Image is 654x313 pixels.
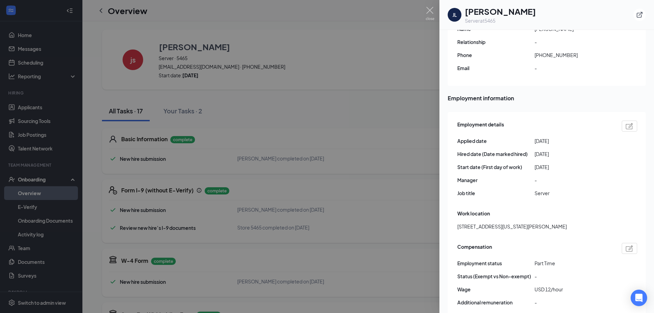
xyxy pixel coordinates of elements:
[457,176,535,184] span: Manager
[457,38,535,46] span: Relationship
[457,243,492,254] span: Compensation
[535,189,612,197] span: Server
[535,51,612,59] span: [PHONE_NUMBER]
[457,259,535,267] span: Employment status
[535,163,612,171] span: [DATE]
[535,137,612,145] span: [DATE]
[535,259,612,267] span: Part Time
[535,272,612,280] span: -
[535,64,612,72] span: -
[457,150,535,158] span: Hired date (Date marked hired)
[457,64,535,72] span: Email
[535,150,612,158] span: [DATE]
[448,94,646,102] span: Employment information
[457,210,490,217] span: Work location
[457,299,535,306] span: Additional remuneration
[535,38,612,46] span: -
[457,189,535,197] span: Job title
[457,286,535,293] span: Wage
[633,9,646,21] button: ExternalLink
[535,299,612,306] span: -
[631,290,647,306] div: Open Intercom Messenger
[457,137,535,145] span: Applied date
[452,11,457,18] div: JL
[535,286,612,293] span: USD 12/hour
[457,51,535,59] span: Phone
[636,11,643,18] svg: ExternalLink
[457,121,504,132] span: Employment details
[457,163,535,171] span: Start date (First day of work)
[465,17,536,24] div: Server at 5465
[457,272,535,280] span: Status (Exempt vs Non-exempt)
[535,176,612,184] span: -
[465,5,536,17] h1: [PERSON_NAME]
[457,223,567,230] span: [STREET_ADDRESS][US_STATE][PERSON_NAME]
